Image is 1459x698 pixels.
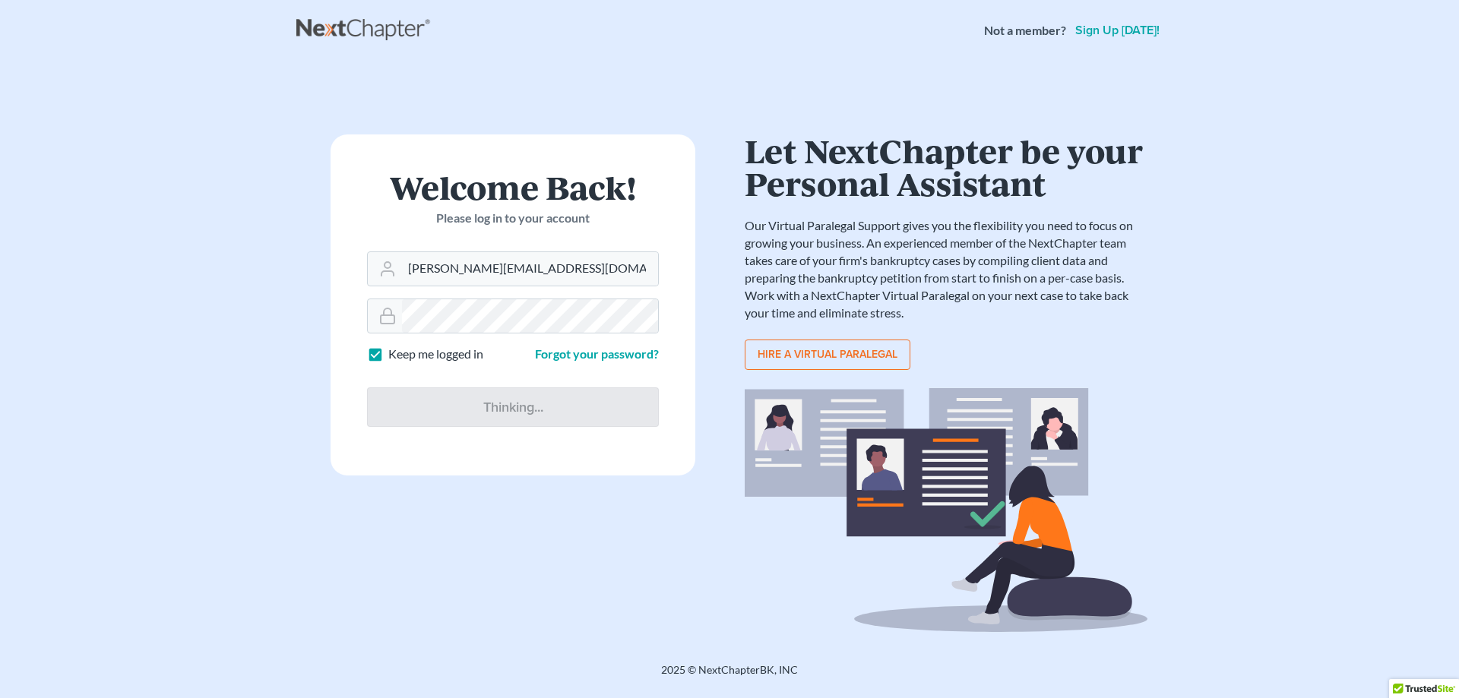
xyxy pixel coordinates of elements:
[367,210,659,227] p: Please log in to your account
[745,134,1147,199] h1: Let NextChapter be your Personal Assistant
[367,387,659,427] input: Thinking...
[745,217,1147,321] p: Our Virtual Paralegal Support gives you the flexibility you need to focus on growing your busines...
[367,171,659,204] h1: Welcome Back!
[1072,24,1163,36] a: Sign up [DATE]!
[535,346,659,361] a: Forgot your password?
[296,662,1163,690] div: 2025 © NextChapterBK, INC
[745,388,1147,632] img: virtual_paralegal_bg-b12c8cf30858a2b2c02ea913d52db5c468ecc422855d04272ea22d19010d70dc.svg
[745,340,910,370] a: Hire a virtual paralegal
[984,22,1066,39] strong: Not a member?
[402,252,658,286] input: Email Address
[388,346,483,363] label: Keep me logged in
